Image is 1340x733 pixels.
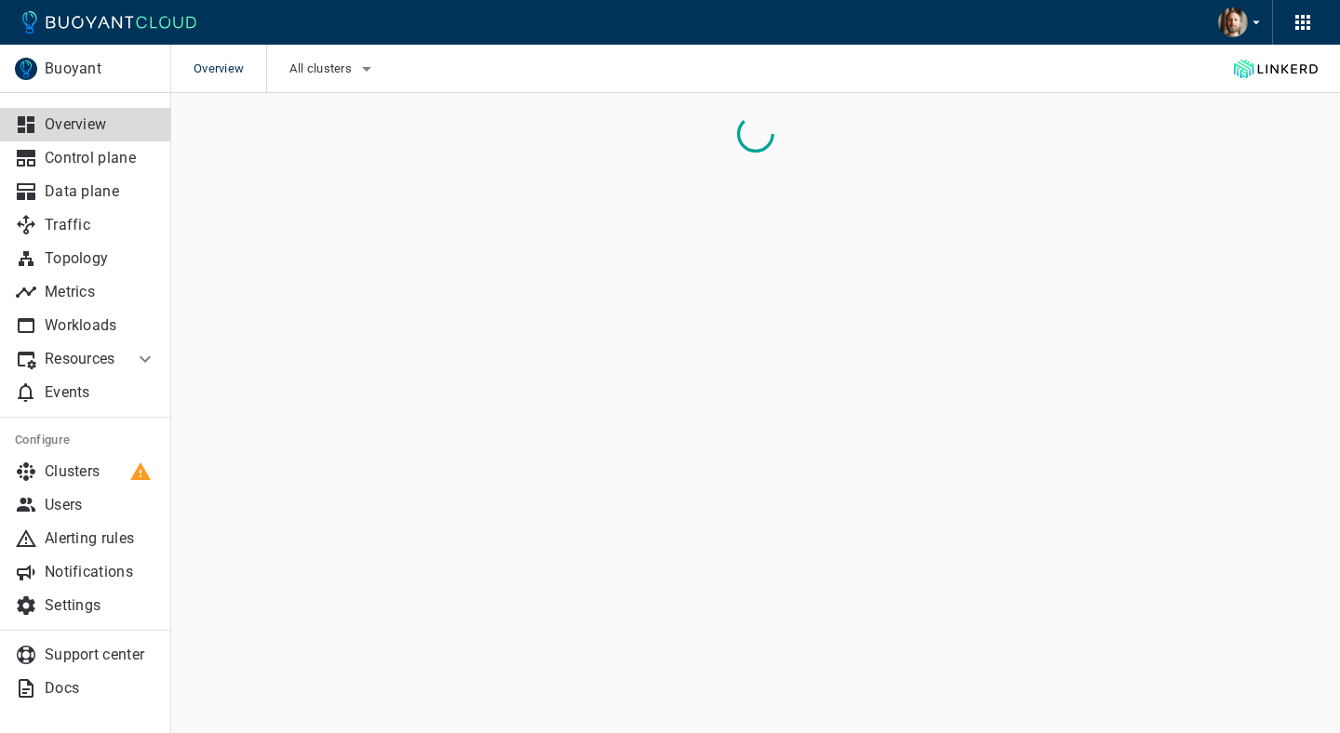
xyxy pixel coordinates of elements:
p: Events [45,383,156,402]
p: Users [45,496,156,514]
p: Traffic [45,216,156,234]
p: Resources [45,350,119,368]
p: Notifications [45,563,156,581]
img: William Morgan [1218,7,1248,37]
h5: Configure [15,433,156,447]
p: Support center [45,646,156,664]
p: Control plane [45,149,156,167]
button: All clusters [289,55,378,83]
span: All clusters [289,61,355,76]
p: Workloads [45,316,156,335]
p: Buoyant [45,60,155,78]
p: Clusters [45,462,156,481]
p: Alerting rules [45,529,156,548]
img: Buoyant [15,58,37,80]
p: Settings [45,596,156,615]
p: Docs [45,679,156,698]
p: Overview [45,115,156,134]
p: Data plane [45,182,156,201]
p: Topology [45,249,156,268]
p: Metrics [45,283,156,301]
span: Overview [194,45,266,93]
